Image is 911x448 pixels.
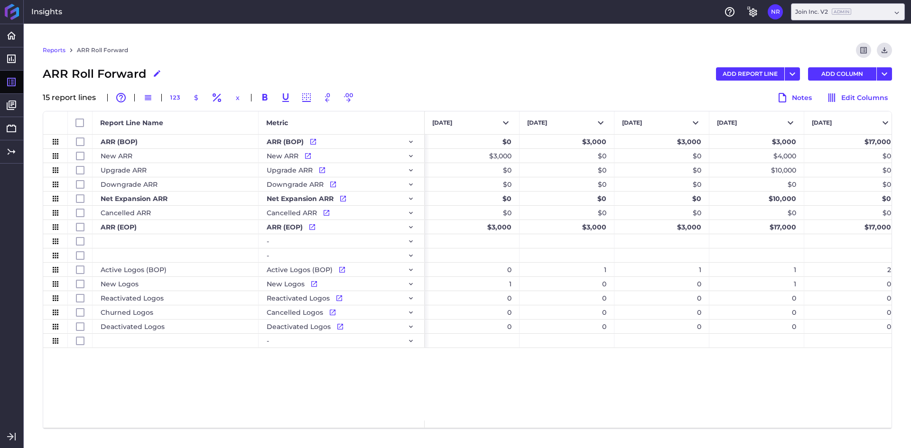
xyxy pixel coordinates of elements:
div: Churned Logos [93,305,259,319]
div: 0 [520,277,614,291]
div: 0 [709,305,804,319]
button: x [230,90,245,105]
div: Press SPACE to select this row. [43,320,425,334]
div: Press SPACE to select this row. [43,234,425,248]
div: $0 [520,177,614,191]
div: Active Logos (BOP) [93,263,259,276]
span: [DATE] [812,119,832,127]
button: [DATE] [804,111,899,134]
div: $0 [520,206,614,219]
div: $0 [425,135,520,148]
button: Refresh [856,43,871,58]
div: 15 report line s [43,94,102,101]
div: 0 [520,291,614,305]
div: 1 [709,277,804,291]
span: New ARR [267,149,298,163]
div: 0 [804,305,899,319]
span: [DATE] [622,119,642,127]
div: 0 [614,320,709,333]
div: $0 [804,177,899,191]
div: Press SPACE to select this row. [43,305,425,320]
div: 0 [804,277,899,291]
button: General Settings [745,4,760,19]
div: $0 [614,177,709,191]
div: $0 [520,192,614,205]
div: $0 [709,177,804,191]
div: Join Inc. V2 [795,8,851,16]
div: Press SPACE to select this row. [43,334,425,348]
div: $0 [614,192,709,205]
span: Metric [266,119,288,127]
button: User Menu [785,67,800,81]
div: 0 [520,305,614,319]
div: $0 [804,206,899,219]
div: $0 [614,163,709,177]
div: $0 [520,149,614,163]
div: 0 [425,291,520,305]
a: ARR Roll Forward [77,46,128,55]
div: $3,000 [520,220,614,234]
div: 1 [425,277,520,291]
div: Press SPACE to select this row. [43,135,425,149]
div: $0 [804,163,899,177]
div: 0 [804,320,899,333]
div: $3,000 [614,135,709,148]
div: Press SPACE to select this row. [43,248,425,263]
div: 0 [425,320,520,333]
span: Active Logos (BOP) [267,263,333,276]
div: $0 [425,177,520,191]
span: Cancelled Logos [267,306,323,319]
button: Edit Columns [822,90,892,105]
span: - [267,235,269,248]
div: $17,000 [804,135,899,148]
span: Cancelled ARR [267,206,317,219]
div: 0 [614,291,709,305]
button: User Menu [768,4,783,19]
div: 0 [614,277,709,291]
div: $0 [804,192,899,205]
span: Downgrade ARR [267,178,324,191]
div: New ARR [93,149,259,163]
div: $3,000 [709,135,804,148]
div: 1 [520,263,614,276]
button: [DATE] [425,111,519,134]
div: 0 [425,263,520,276]
button: ADD REPORT LINE [716,67,784,81]
div: Press SPACE to select this row. [43,149,425,163]
button: [DATE] [614,111,709,134]
div: Press SPACE to select this row. [43,177,425,192]
span: ARR (BOP) [267,135,304,148]
div: Press SPACE to select this row. [43,192,425,206]
div: $3,000 [614,220,709,234]
div: Press SPACE to select this row. [43,220,425,234]
div: $0 [520,163,614,177]
span: [DATE] [432,119,452,127]
div: 1 [614,263,709,276]
div: 0 [520,320,614,333]
div: 0 [425,305,520,319]
button: Notes [772,90,816,105]
div: Downgrade ARR [93,177,259,191]
span: Deactivated Logos [267,320,331,333]
div: 0 [804,291,899,305]
button: User Menu [877,67,892,81]
div: $0 [804,149,899,163]
div: Dropdown select [791,3,905,20]
div: 0 [709,320,804,333]
div: ARR (BOP) [93,135,259,148]
button: [DATE] [520,111,614,134]
div: $0 [709,206,804,219]
div: Reactivated Logos [93,291,259,305]
div: ARR Roll Forward [43,65,165,82]
div: Net Expansion ARR [93,192,259,205]
div: Upgrade ARR [93,163,259,177]
div: $10,000 [709,192,804,205]
div: $3,000 [425,220,520,234]
div: Press SPACE to select this row. [43,263,425,277]
div: $17,000 [709,220,804,234]
div: 0 [709,291,804,305]
button: [DATE] [709,111,804,134]
div: $0 [425,206,520,219]
div: 2 [804,263,899,276]
div: $10,000 [709,163,804,177]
